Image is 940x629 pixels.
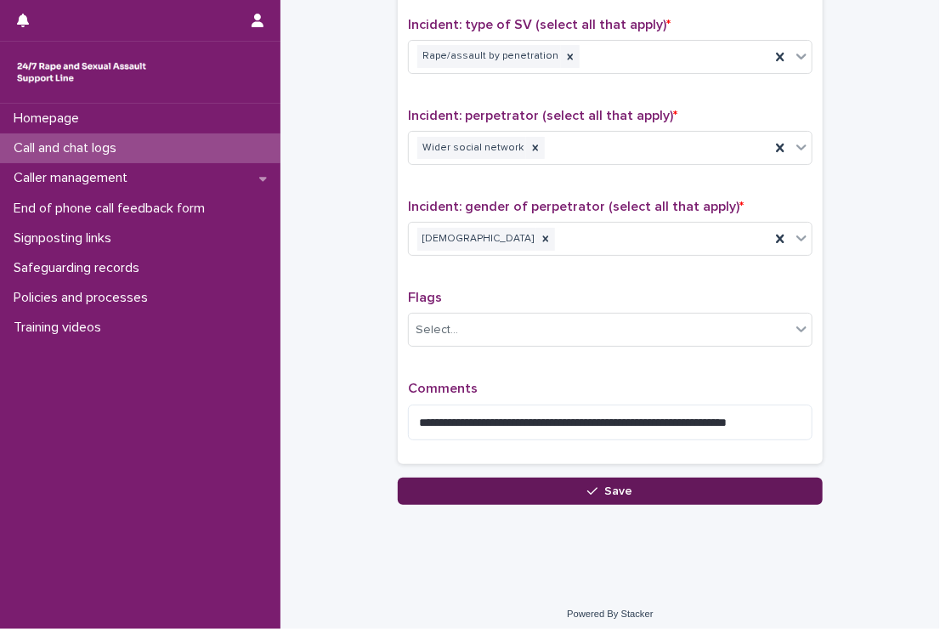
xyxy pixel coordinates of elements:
[14,55,150,89] img: rhQMoQhaT3yELyF149Cw
[7,260,153,276] p: Safeguarding records
[7,290,161,306] p: Policies and processes
[7,170,141,186] p: Caller management
[7,230,125,246] p: Signposting links
[567,609,653,619] a: Powered By Stacker
[408,109,677,122] span: Incident: perpetrator (select all that apply)
[7,110,93,127] p: Homepage
[605,485,633,497] span: Save
[417,137,526,160] div: Wider social network
[408,291,442,304] span: Flags
[408,200,744,213] span: Incident: gender of perpetrator (select all that apply)
[7,320,115,336] p: Training videos
[417,228,536,251] div: [DEMOGRAPHIC_DATA]
[7,201,218,217] p: End of phone call feedback form
[398,478,823,505] button: Save
[408,382,478,395] span: Comments
[7,140,130,156] p: Call and chat logs
[416,321,458,339] div: Select...
[417,45,561,68] div: Rape/assault by penetration
[408,18,671,31] span: Incident: type of SV (select all that apply)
